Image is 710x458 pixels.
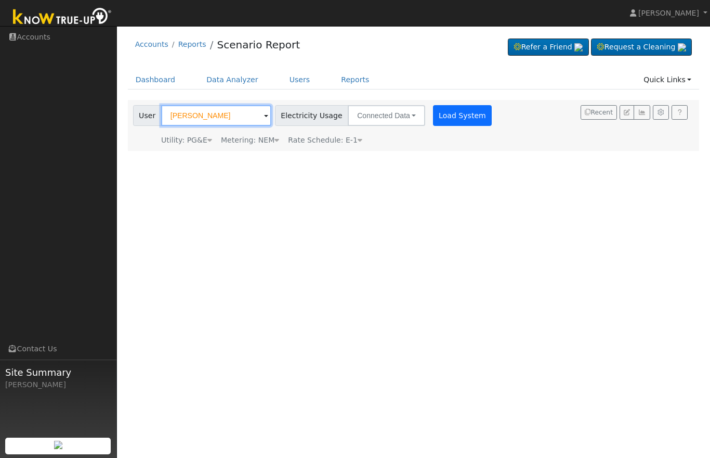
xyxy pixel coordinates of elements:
a: Users [282,70,318,90]
a: Reports [333,70,377,90]
span: Electricity Usage [275,105,348,126]
img: retrieve [678,43,686,52]
div: Metering: NEM [221,135,279,146]
input: Select a User [161,105,271,126]
a: Quick Links [636,70,699,90]
span: Alias: E1 [288,136,362,144]
a: Accounts [135,40,168,48]
a: Refer a Friend [508,39,589,56]
button: Settings [653,105,669,120]
span: Site Summary [5,365,111,379]
img: retrieve [574,43,583,52]
a: Data Analyzer [199,70,266,90]
a: Reports [178,40,206,48]
button: Edit User [620,105,634,120]
div: Utility: PG&E [161,135,212,146]
a: Request a Cleaning [591,39,692,56]
img: retrieve [54,441,62,449]
a: Help Link [672,105,688,120]
button: Connected Data [348,105,425,126]
a: Scenario Report [217,39,300,51]
a: Dashboard [128,70,183,90]
button: Load System [433,105,492,126]
span: User [133,105,162,126]
span: [PERSON_NAME] [638,9,699,17]
button: Recent [581,105,617,120]
img: Know True-Up [8,6,117,29]
button: Multi-Series Graph [634,105,650,120]
div: [PERSON_NAME] [5,379,111,390]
